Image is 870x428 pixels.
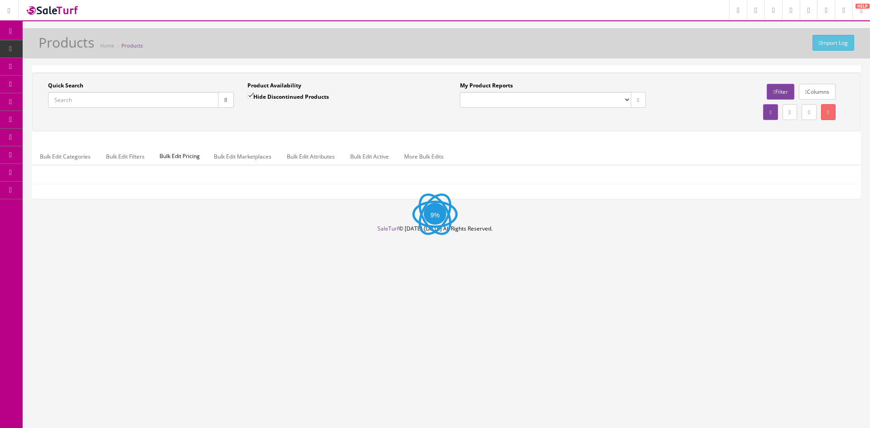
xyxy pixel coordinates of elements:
[247,93,253,99] input: Hide Discontinued Products
[280,148,342,165] a: Bulk Edit Attributes
[397,148,451,165] a: More Bulk Edits
[33,148,98,165] a: Bulk Edit Categories
[247,82,301,90] label: Product Availability
[767,84,794,100] a: Filter
[343,148,396,165] a: Bulk Edit Active
[48,92,218,108] input: Search
[100,42,114,49] a: Home
[25,4,80,16] img: SaleTurf
[207,148,279,165] a: Bulk Edit Marketplaces
[799,84,836,100] a: Columns
[460,82,513,90] label: My Product Reports
[48,82,83,90] label: Quick Search
[153,148,207,165] span: Bulk Edit Pricing
[247,92,329,101] label: Hide Discontinued Products
[812,35,854,51] a: Import Log
[39,35,94,50] h1: Products
[855,4,870,9] span: HELP
[121,42,143,49] a: Products
[99,148,152,165] a: Bulk Edit Filters
[377,225,399,232] a: SaleTurf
